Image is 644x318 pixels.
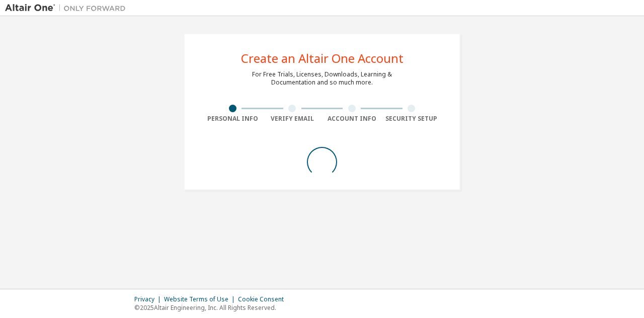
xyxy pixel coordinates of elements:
[263,115,323,123] div: Verify Email
[252,70,392,87] div: For Free Trials, Licenses, Downloads, Learning & Documentation and so much more.
[382,115,442,123] div: Security Setup
[5,3,131,13] img: Altair One
[322,115,382,123] div: Account Info
[134,303,290,312] p: © 2025 Altair Engineering, Inc. All Rights Reserved.
[134,295,164,303] div: Privacy
[238,295,290,303] div: Cookie Consent
[203,115,263,123] div: Personal Info
[164,295,238,303] div: Website Terms of Use
[241,52,404,64] div: Create an Altair One Account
